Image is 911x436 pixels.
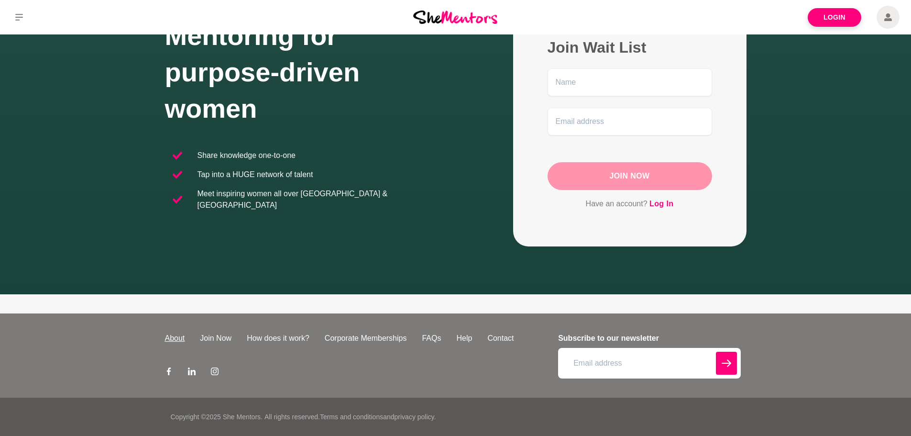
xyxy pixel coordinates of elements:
a: Join Now [192,333,239,344]
a: Facebook [165,367,173,379]
a: FAQs [414,333,449,344]
p: All rights reserved. and . [264,412,436,422]
a: LinkedIn [188,367,196,379]
p: Meet inspiring women all over [GEOGRAPHIC_DATA] & [GEOGRAPHIC_DATA] [198,188,448,211]
a: Corporate Memberships [317,333,415,344]
p: Share knowledge one-to-one [198,150,296,161]
a: How does it work? [239,333,317,344]
a: About [157,333,193,344]
p: Copyright © 2025 She Mentors . [171,412,263,422]
a: Contact [480,333,521,344]
input: Email address [558,348,740,379]
a: Instagram [211,367,219,379]
input: Email address [548,108,712,135]
h2: Join Wait List [548,38,712,57]
p: Tap into a HUGE network of talent [198,169,313,180]
a: privacy policy [395,413,434,421]
p: Have an account? [548,198,712,210]
h4: Subscribe to our newsletter [558,333,740,344]
a: Log In [649,198,673,210]
h1: Mentoring for purpose-driven women [165,18,456,127]
a: Terms and conditions [320,413,383,421]
a: Help [449,333,480,344]
img: She Mentors Logo [413,11,497,23]
input: Name [548,68,712,96]
a: Login [808,8,861,27]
